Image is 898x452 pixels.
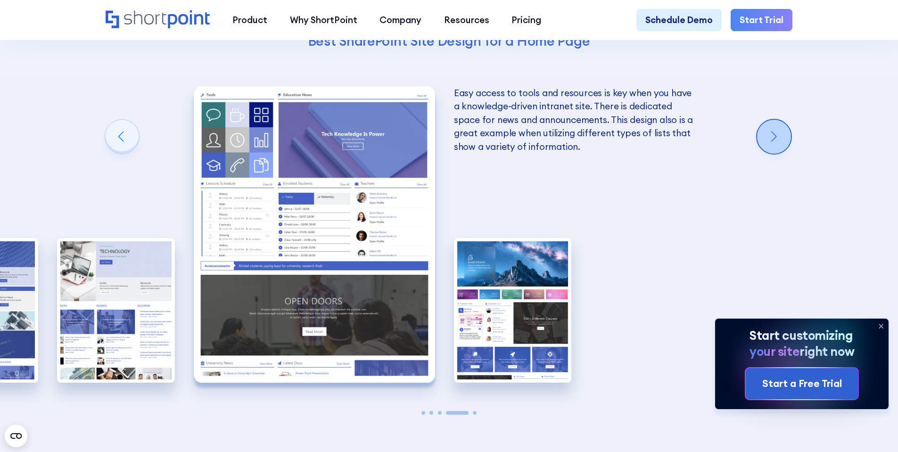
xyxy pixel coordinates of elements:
div: Resources [444,13,489,27]
a: Pricing [501,9,553,32]
span: Go to slide 2 [429,411,433,415]
img: Best SharePoint Designs [57,238,175,383]
div: Product [232,13,267,27]
span: Go to slide 4 [446,411,469,415]
span: Go to slide 3 [438,411,442,415]
a: Resources [433,9,501,32]
span: Go to slide 1 [421,411,425,415]
div: 3 / 5 [57,238,175,383]
div: Previous slide [105,120,139,154]
span: Go to slide 5 [473,411,477,415]
div: 4 / 5 [194,86,435,383]
p: Easy access to tools and resources is key when you have a knowledge-driven intranet site. There i... [454,86,695,154]
div: Next slide [757,120,791,154]
div: Pricing [511,13,541,27]
div: Start a Free Trial [762,376,842,391]
a: Home [106,10,210,30]
a: Start a Free Trial [746,368,858,399]
div: Why ShortPoint [290,13,357,27]
div: 5 / 5 [454,238,572,383]
h4: Best SharePoint Site Design for a Home Page [197,32,702,49]
a: Start Trial [731,9,792,32]
img: Best SharePoint Intranet Site Designs [454,238,572,383]
img: Best SharePoint Intranet Examples [194,86,435,383]
a: Why ShortPoint [279,9,369,32]
a: Company [368,9,433,32]
div: Company [379,13,421,27]
a: Product [221,9,279,32]
button: Open CMP widget [5,425,27,447]
a: Schedule Demo [636,9,722,32]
